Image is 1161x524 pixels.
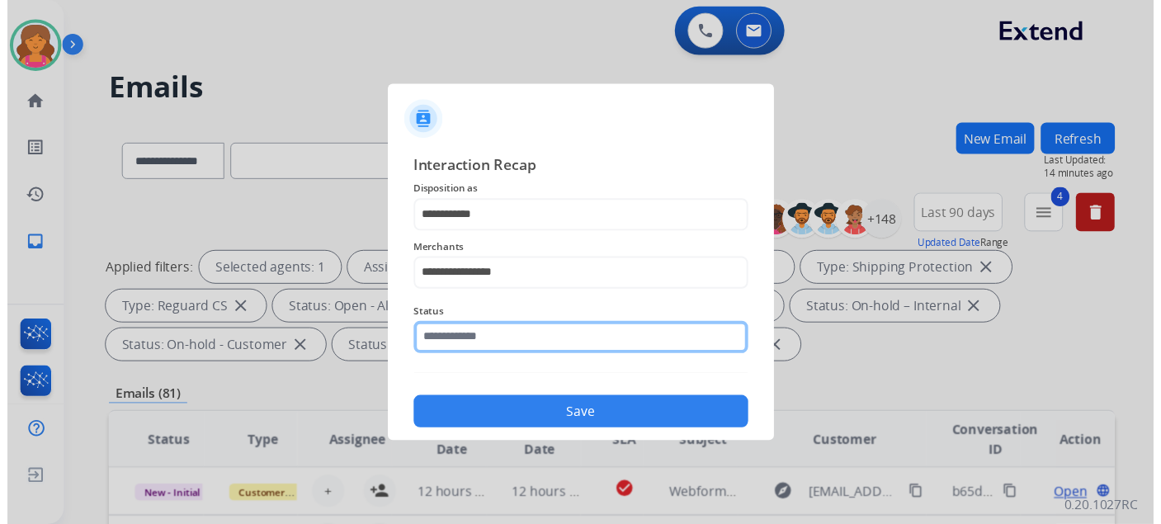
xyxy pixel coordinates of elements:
img: contactIcon [406,101,446,141]
span: Merchants [416,243,758,262]
span: Interaction Recap [416,157,758,183]
img: contact-recap-line.svg [416,381,758,382]
span: Disposition as [416,183,758,203]
button: Save [416,404,758,437]
span: Status [416,309,758,328]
